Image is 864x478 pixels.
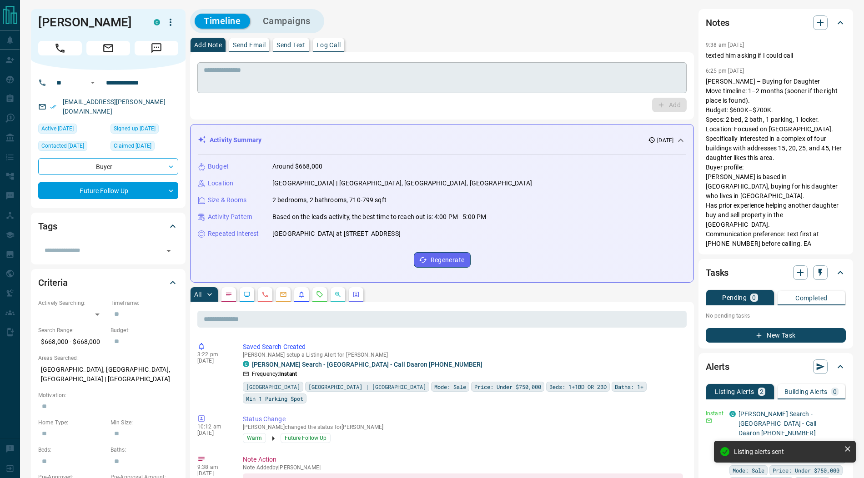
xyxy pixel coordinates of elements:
svg: Agent Actions [352,291,360,298]
p: Beds: [38,446,106,454]
p: Status Change [243,414,683,424]
svg: Requests [316,291,323,298]
svg: Email Verified [50,104,56,110]
div: Tasks [706,262,846,284]
span: Signed up [DATE] [114,124,156,133]
h2: Tags [38,219,57,234]
p: Note Added by [PERSON_NAME] [243,464,683,471]
p: [PERSON_NAME] setup a Listing Alert for [PERSON_NAME] [243,352,683,358]
div: Wed Aug 13 2025 [111,124,178,136]
div: Activity Summary[DATE] [198,132,686,149]
p: Log Call [316,42,341,48]
p: [DATE] [197,358,229,364]
button: Open [162,244,175,257]
p: 3:22 pm [197,351,229,358]
p: 9:38 am [DATE] [706,42,744,48]
div: Listing alerts sent [734,448,840,455]
p: Timeframe: [111,299,178,307]
p: [GEOGRAPHIC_DATA] | [GEOGRAPHIC_DATA], [GEOGRAPHIC_DATA], [GEOGRAPHIC_DATA] [272,179,532,188]
p: 9:38 am [197,464,229,470]
p: Listing Alerts [715,388,754,395]
p: [DATE] [197,430,229,436]
p: Send Email [233,42,266,48]
span: Active [DATE] [41,124,74,133]
span: Call [38,41,82,55]
strong: Instant [279,371,297,377]
h2: Criteria [38,275,68,290]
p: [GEOGRAPHIC_DATA] at [STREET_ADDRESS] [272,229,401,239]
p: Actively Searching: [38,299,106,307]
div: Wed Aug 13 2025 [38,124,106,136]
a: [PERSON_NAME] Search - [GEOGRAPHIC_DATA] - Call Daaron [PHONE_NUMBER] [252,361,482,368]
div: Criteria [38,272,178,294]
span: Contacted [DATE] [41,141,84,150]
p: Min Size: [111,418,178,427]
span: Mode: Sale [434,382,466,391]
p: texted him asking if I could call [706,51,846,60]
span: [GEOGRAPHIC_DATA] | [GEOGRAPHIC_DATA] [308,382,426,391]
p: All [194,291,201,298]
span: Baths: 1+ [615,382,643,391]
svg: Notes [225,291,232,298]
p: [DATE] [657,136,673,144]
p: Instant [706,409,724,418]
button: Regenerate [414,252,471,268]
p: Completed [795,295,828,301]
p: [DATE] [197,470,229,477]
div: Wed Aug 13 2025 [111,141,178,154]
div: condos.ca [154,19,160,25]
p: Note Action [243,455,683,464]
span: Min 1 Parking Spot [246,394,303,403]
p: Frequency: [252,370,297,378]
svg: Emails [280,291,287,298]
span: Price: Under $750,000 [474,382,541,391]
button: Campaigns [254,14,320,29]
span: [GEOGRAPHIC_DATA] [246,382,300,391]
h2: Tasks [706,265,728,280]
p: Based on the lead's activity, the best time to reach out is: 4:00 PM - 5:00 PM [272,212,486,222]
p: 2 bedrooms, 2 bathrooms, 710-799 sqft [272,195,387,205]
svg: Calls [261,291,269,298]
p: Home Type: [38,418,106,427]
p: 0 [752,294,756,301]
div: Alerts [706,356,846,378]
p: Building Alerts [784,388,828,395]
p: Baths: [111,446,178,454]
span: Claimed [DATE] [114,141,151,150]
p: Send Text [276,42,306,48]
div: Future Follow Up [38,182,178,199]
div: Notes [706,12,846,34]
div: condos.ca [243,361,249,367]
p: Pending [722,294,747,301]
p: 6:25 pm [DATE] [706,68,744,74]
h1: [PERSON_NAME] [38,15,140,30]
p: [PERSON_NAME] changed the status for [PERSON_NAME] [243,424,683,430]
a: [PERSON_NAME] Search - [GEOGRAPHIC_DATA] - Call Daaron [PHONE_NUMBER] [738,410,816,437]
p: Location [208,179,233,188]
svg: Lead Browsing Activity [243,291,251,298]
p: Add Note [194,42,222,48]
span: Beds: 1+1BD OR 2BD [549,382,607,391]
div: condos.ca [729,411,736,417]
button: New Task [706,328,846,343]
p: Areas Searched: [38,354,178,362]
p: Activity Summary [210,135,261,145]
button: Timeline [195,14,250,29]
p: No pending tasks [706,309,846,323]
p: [GEOGRAPHIC_DATA], [GEOGRAPHIC_DATA], [GEOGRAPHIC_DATA] | [GEOGRAPHIC_DATA] [38,362,178,387]
div: Tags [38,215,178,237]
p: Size & Rooms [208,195,247,205]
p: Saved Search Created [243,342,683,352]
span: Warm [247,433,262,443]
p: Motivation: [38,391,178,399]
button: Open [87,77,98,88]
span: Future Follow Up [285,433,327,443]
p: Budget [208,162,229,171]
svg: Listing Alerts [298,291,305,298]
svg: Email [706,418,712,424]
p: Budget: [111,326,178,334]
p: Activity Pattern [208,212,252,222]
p: Around $668,000 [272,162,322,171]
p: [PERSON_NAME] – Buying for Daughter Move timeline: 1–2 months (sooner if the right place is found... [706,77,846,249]
p: Repeated Interest [208,229,259,239]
